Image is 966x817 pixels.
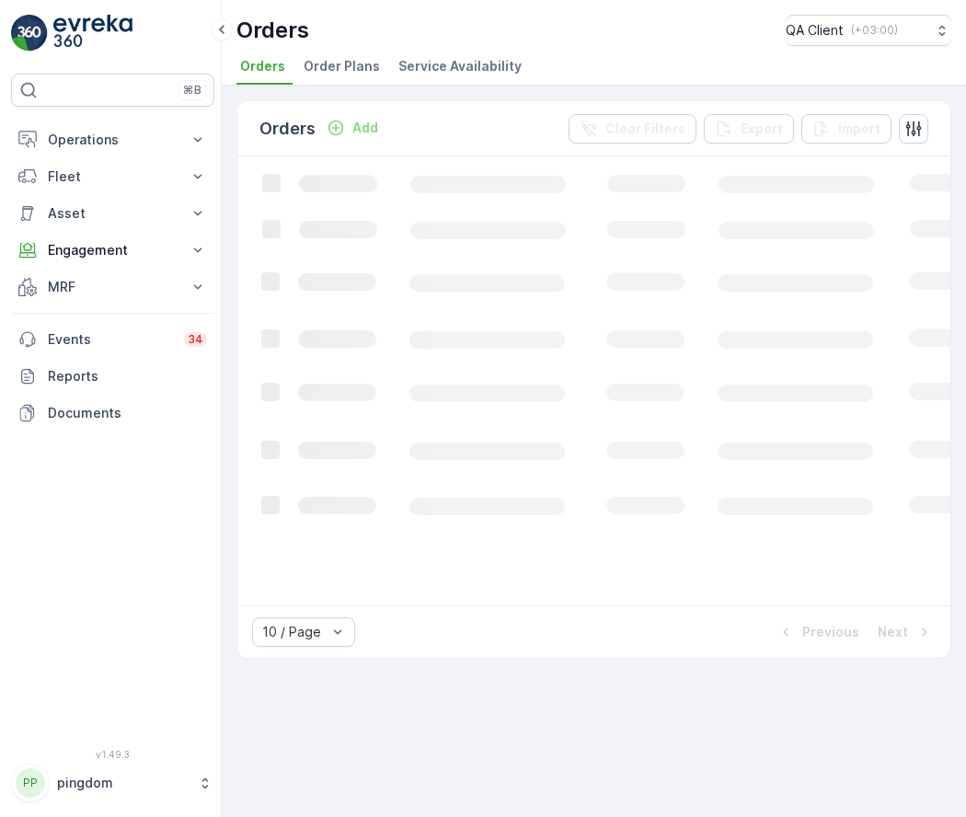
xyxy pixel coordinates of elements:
[11,358,214,395] a: Reports
[48,278,178,296] p: MRF
[878,623,908,641] p: Next
[775,621,861,643] button: Previous
[786,15,951,46] button: QA Client(+03:00)
[352,119,378,137] p: Add
[11,395,214,432] a: Documents
[838,120,880,138] p: Import
[11,269,214,305] button: MRF
[183,83,201,98] p: ⌘B
[259,116,316,142] p: Orders
[53,15,132,52] img: logo_light-DOdMpM7g.png
[188,332,203,347] p: 34
[48,367,207,385] p: Reports
[236,16,309,45] p: Orders
[741,120,783,138] p: Export
[11,749,214,760] span: v 1.49.3
[11,15,48,52] img: logo
[48,404,207,422] p: Documents
[786,21,844,40] p: QA Client
[48,330,173,349] p: Events
[11,195,214,232] button: Asset
[802,623,859,641] p: Previous
[304,57,380,75] span: Order Plans
[48,167,178,186] p: Fleet
[704,114,794,144] button: Export
[801,114,891,144] button: Import
[11,158,214,195] button: Fleet
[11,232,214,269] button: Engagement
[48,204,178,223] p: Asset
[569,114,696,144] button: Clear Filters
[319,117,385,139] button: Add
[240,57,285,75] span: Orders
[16,768,45,798] div: PP
[605,120,685,138] p: Clear Filters
[11,764,214,802] button: PPpingdom
[11,121,214,158] button: Operations
[48,241,178,259] p: Engagement
[876,621,936,643] button: Next
[398,57,522,75] span: Service Availability
[11,321,214,358] a: Events34
[851,23,898,38] p: ( +03:00 )
[48,131,178,149] p: Operations
[57,774,189,792] p: pingdom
